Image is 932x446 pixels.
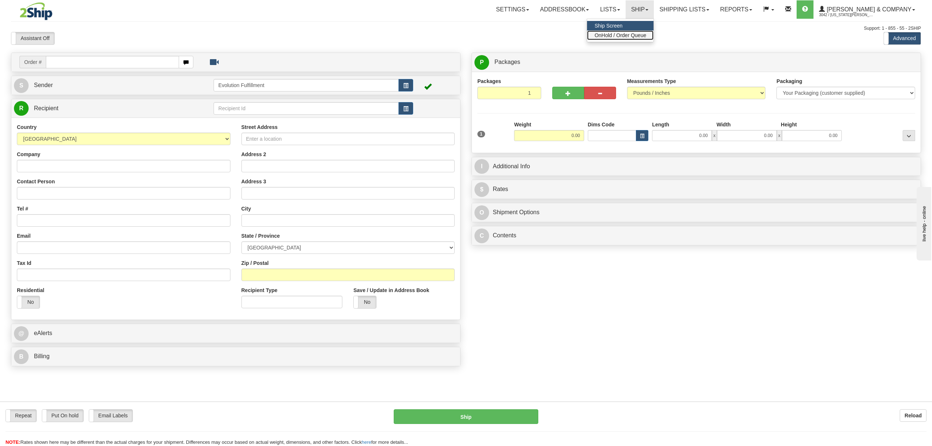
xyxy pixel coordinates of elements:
[34,82,53,88] span: Sender
[17,296,40,308] label: No
[14,101,192,116] a: R Recipient
[241,178,266,185] label: Address 3
[825,6,911,12] span: [PERSON_NAME] & Company
[626,0,654,19] a: Ship
[14,349,458,364] a: B Billing
[34,105,58,111] span: Recipient
[42,410,83,422] label: Put On hold
[627,78,676,85] label: Measurements Type
[17,232,30,240] label: Email
[241,205,251,212] label: City
[915,186,931,260] iframe: chat widget
[6,439,20,445] span: NOTE:
[17,287,44,294] label: Residential
[14,349,29,364] span: B
[477,78,501,85] label: Packages
[474,228,918,243] a: CContents
[394,409,538,424] button: Ship
[535,0,595,19] a: Addressbook
[6,6,68,12] div: live help - online
[777,130,782,141] span: x
[17,151,40,158] label: Company
[362,439,371,445] a: here
[214,79,399,91] input: Sender Id
[813,0,921,19] a: [PERSON_NAME] & Company 3042 / [US_STATE][PERSON_NAME]
[652,121,669,128] label: Length
[14,101,29,116] span: R
[11,32,54,44] label: Assistant Off
[241,133,455,145] input: Enter a location
[474,159,489,174] span: I
[474,182,489,197] span: $
[514,121,531,128] label: Weight
[477,131,485,137] span: 1
[34,330,52,336] span: eAlerts
[904,413,922,418] b: Reload
[241,259,269,267] label: Zip / Postal
[712,130,717,141] span: x
[781,121,797,128] label: Height
[903,130,915,141] div: ...
[587,21,654,30] a: Ship Screen
[594,32,646,38] span: OnHold / Order Queue
[17,178,55,185] label: Contact Person
[587,30,654,40] a: OnHold / Order Queue
[241,151,266,158] label: Address 2
[11,2,61,21] img: logo3042.jpg
[491,0,535,19] a: Settings
[14,78,29,93] span: S
[17,259,31,267] label: Tax Id
[241,123,278,131] label: Street Address
[474,205,489,220] span: O
[654,0,714,19] a: Shipping lists
[594,0,625,19] a: Lists
[474,55,489,70] span: P
[776,78,802,85] label: Packaging
[715,0,758,19] a: Reports
[474,159,918,174] a: IAdditional Info
[11,25,921,32] div: Support: 1 - 855 - 55 - 2SHIP
[214,102,399,115] input: Recipient Id
[900,409,926,422] button: Reload
[241,232,280,240] label: State / Province
[14,326,29,341] span: @
[19,56,46,68] span: Order #
[474,182,918,197] a: $Rates
[819,11,874,19] span: 3042 / [US_STATE][PERSON_NAME]
[588,121,615,128] label: Dims Code
[474,205,918,220] a: OShipment Options
[717,121,731,128] label: Width
[241,287,278,294] label: Recipient Type
[34,353,50,359] span: Billing
[354,296,376,308] label: No
[494,59,520,65] span: Packages
[14,78,214,93] a: S Sender
[474,55,918,70] a: P Packages
[17,205,28,212] label: Tel #
[353,287,429,294] label: Save / Update in Address Book
[89,410,132,422] label: Email Labels
[17,123,37,131] label: Country
[14,326,458,341] a: @ eAlerts
[594,23,622,29] span: Ship Screen
[884,32,921,44] label: Advanced
[474,229,489,243] span: C
[6,410,36,422] label: Repeat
